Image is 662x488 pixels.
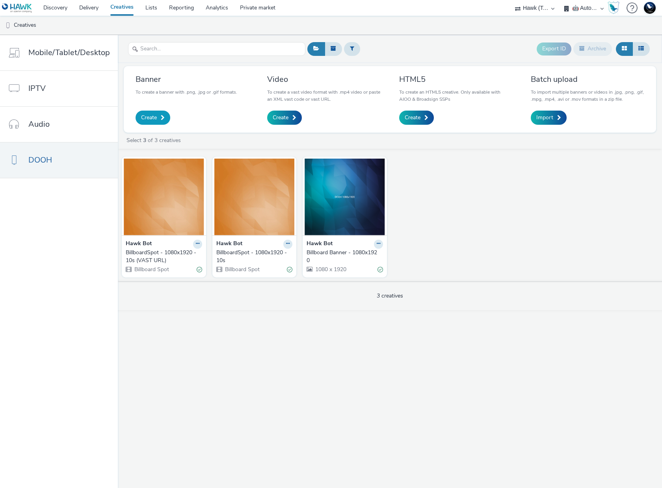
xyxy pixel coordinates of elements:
h3: Banner [136,74,237,85]
p: To create a banner with .png, .jpg or .gif formats. [136,89,237,96]
img: undefined Logo [2,3,32,13]
a: Import [531,111,567,125]
h3: HTML5 [399,74,513,85]
img: dooh [4,22,12,30]
span: Billboard Spot [224,266,260,273]
span: Billboard Spot [134,266,169,273]
strong: Hawk Bot [126,240,152,249]
p: To import multiple banners or videos in .jpg, .png, .gif, .mpg, .mp4, .avi or .mov formats in a z... [531,89,644,103]
span: Create [405,114,420,122]
a: Select of 3 creatives [126,137,184,144]
a: Create [136,111,170,125]
img: BillboardSpot - 1080x1920 - 10s visual [214,159,295,235]
input: Search... [128,42,305,56]
a: Create [399,111,434,125]
span: Audio [28,118,50,130]
div: BillboardSpot - 1080x1920 - 10s (VAST URL) [126,249,199,265]
div: Valid [197,265,202,274]
div: Valid [287,265,292,274]
p: To create an HTML5 creative. Only available with AIOO & Broadsign SSPs [399,89,513,103]
h3: Batch upload [531,74,644,85]
span: 3 creatives [377,292,403,299]
img: Billboard Banner - 1080x1920 visual [305,159,385,235]
span: DOOH [28,154,52,166]
a: Hawk Academy [608,2,623,14]
button: Archive [573,42,612,55]
div: BillboardSpot - 1080x1920 - 10s [216,249,290,265]
a: BillboardSpot - 1080x1920 - 10s [216,249,293,265]
div: Valid [377,265,383,274]
strong: 3 [143,137,146,144]
strong: Hawk Bot [307,240,333,249]
img: BillboardSpot - 1080x1920 - 10s (VAST URL) visual [124,159,204,235]
button: Table [632,42,650,55]
strong: Hawk Bot [216,240,242,249]
div: Billboard Banner - 1080x1920 [307,249,380,265]
span: Mobile/Tablet/Desktop [28,47,110,58]
span: 1080 x 1920 [314,266,346,273]
p: To create a vast video format with .mp4 video or paste an XML vast code or vast URL. [267,89,381,103]
a: BillboardSpot - 1080x1920 - 10s (VAST URL) [126,249,202,265]
span: IPTV [28,83,46,94]
span: Create [141,114,157,122]
h3: Video [267,74,381,85]
a: Create [267,111,302,125]
a: Billboard Banner - 1080x1920 [307,249,383,265]
img: Support Hawk [644,2,656,14]
button: Grid [616,42,633,55]
img: Hawk Academy [608,2,619,14]
span: Create [273,114,288,122]
button: Export ID [537,43,571,55]
span: Import [536,114,553,122]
